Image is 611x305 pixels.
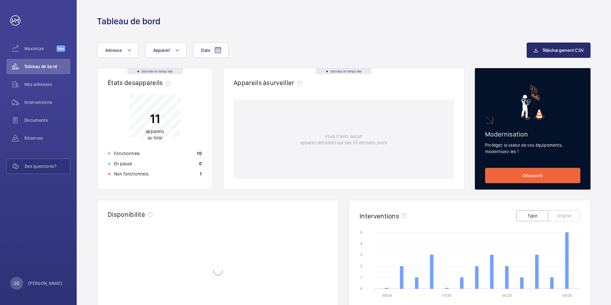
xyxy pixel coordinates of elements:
span: Date [201,48,210,53]
h2: Appareils à [234,79,305,87]
p: au total [146,128,164,141]
h2: Disponibilité [108,210,145,218]
span: Tableau de bord [24,63,70,70]
p: 1 [200,171,202,177]
button: Téléchargement CSV [527,43,591,58]
span: appareils [135,79,173,87]
button: Date [193,43,228,58]
text: 5 [360,230,362,235]
span: Documents [24,117,70,123]
span: Adresse [105,48,122,53]
button: Type [516,210,548,221]
span: surveiller [267,79,304,87]
span: Des questions? [25,163,70,169]
text: 4 [360,241,362,246]
h1: Tableau de bord [97,15,160,27]
text: 09/25 [562,293,572,298]
p: GD [14,280,19,286]
text: 1 [360,275,362,280]
p: Non fonctionnels [114,171,149,177]
p: En pause [114,160,132,167]
p: 11 [146,111,164,127]
div: Données en temps réel [316,68,372,74]
text: 3 [360,253,362,257]
span: Mes adresses [24,81,70,88]
img: marketing-card.svg [521,85,545,120]
h2: Modernisation [485,130,580,138]
button: Adresse [97,43,139,58]
p: 10 [197,150,202,157]
text: 09/24 [382,293,392,298]
p: [PERSON_NAME] [28,280,63,286]
p: Fonctionnels [114,150,140,157]
div: Données en temps réel [127,68,183,74]
text: 2 [360,264,362,268]
h2: États des [108,79,173,87]
button: Origine [548,210,580,221]
span: Appareil [153,48,170,53]
p: Protégez la valeur de vos équipements, modernisez-les ! [485,142,580,155]
span: Réserves [24,135,70,141]
text: 0 [360,286,362,291]
a: Découvrir [485,168,580,183]
button: Appareil [145,43,187,58]
span: appareils [146,129,164,134]
text: 05/25 [502,293,512,298]
p: 0 [199,160,202,167]
span: Maximize [24,45,57,52]
h2: Interventions [360,212,399,220]
span: Beta [57,45,65,52]
text: 01/25 [442,293,452,298]
p: Vous n'avez aucun appareil défaillant sur ces 30 derniers jours [300,133,387,146]
span: Téléchargement CSV [542,48,584,53]
span: Interventions [24,99,70,106]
